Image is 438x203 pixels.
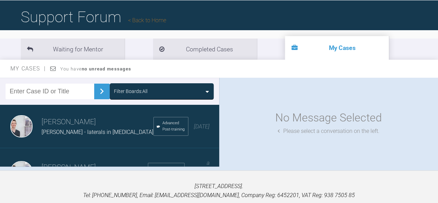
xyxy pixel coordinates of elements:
input: Enter Case ID or Title [6,84,94,99]
li: My Cases [285,36,389,60]
h3: [PERSON_NAME] [42,116,153,128]
img: laura burns [10,161,33,183]
li: Waiting for Mentor [21,39,125,60]
div: No Message Selected [275,109,382,127]
a: Back to Home [128,17,166,24]
span: You have [60,66,131,71]
span: [PERSON_NAME] - laterals in [MEDICAL_DATA] [42,129,153,135]
h3: [PERSON_NAME] [42,162,148,174]
span: Advanced Post-training [162,120,185,133]
strong: no unread messages [82,66,131,71]
p: [STREET_ADDRESS]. Tel: [PHONE_NUMBER], Email: [EMAIL_ADDRESS][DOMAIN_NAME], Company Reg: 6452201,... [11,182,427,200]
div: Please select a conversation on the left. [278,127,379,136]
img: chevronRight.28bd32b0.svg [96,86,107,97]
li: Completed Cases [153,39,257,60]
span: [DATE] [194,123,209,130]
h1: Support Forum [21,5,166,29]
img: laura burns [10,115,33,137]
div: Filter Boards: All [114,87,148,95]
span: My Cases [10,65,46,72]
